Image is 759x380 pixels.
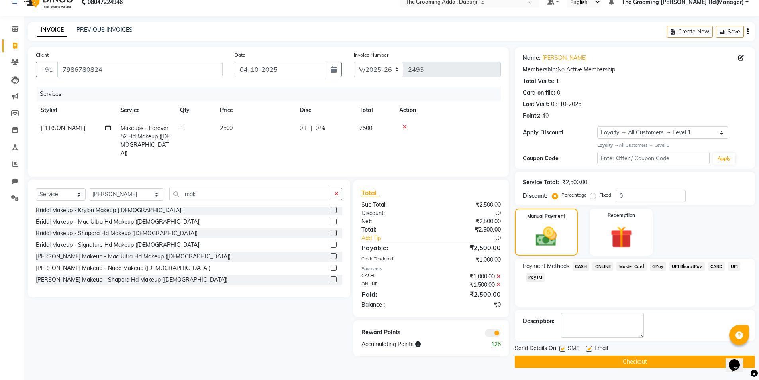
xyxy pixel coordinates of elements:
th: Service [116,101,175,119]
a: PREVIOUS INVOICES [76,26,133,33]
img: _gift.svg [604,224,639,251]
th: Total [355,101,394,119]
div: Bridal Makeup - Krylon Makeup ([DEMOGRAPHIC_DATA]) [36,206,183,215]
label: Client [36,51,49,59]
div: Name: [523,54,541,62]
th: Stylist [36,101,116,119]
span: 2500 [359,124,372,132]
div: Bridal Makeup - Shapora Hd Makeup ([DEMOGRAPHIC_DATA]) [36,229,198,238]
div: Reward Points [355,328,431,337]
span: 0 % [316,124,325,132]
span: CASH [573,262,590,271]
div: Card on file: [523,89,555,97]
div: Membership: [523,65,557,74]
span: UPI BharatPay [669,262,705,271]
span: | [311,124,312,132]
div: [PERSON_NAME] Makeup - Mac Ultra Hd Makeup ([DEMOGRAPHIC_DATA]) [36,252,231,261]
th: Qty [175,101,215,119]
button: Apply [713,153,735,165]
a: [PERSON_NAME] [542,54,587,62]
div: Coupon Code [523,154,598,163]
div: Total Visits: [523,77,554,85]
button: +91 [36,62,58,77]
div: ONLINE [355,281,431,289]
span: PayTM [526,273,545,282]
label: Invoice Number [354,51,388,59]
div: ₹0 [431,209,507,217]
div: Service Total: [523,178,559,187]
img: _cash.svg [529,224,563,249]
div: Sub Total: [355,201,431,209]
div: 1 [556,77,559,85]
span: [PERSON_NAME] [41,124,85,132]
span: Send Details On [515,344,556,354]
div: No Active Membership [523,65,747,74]
span: 0 F [300,124,308,132]
div: ₹2,500.00 [431,201,507,209]
button: Create New [667,26,713,38]
div: Bridal Makeup - Signature Hd Makeup ([DEMOGRAPHIC_DATA]) [36,241,201,249]
span: Email [594,344,608,354]
div: Discount: [355,209,431,217]
div: All Customers → Level 1 [597,142,747,149]
div: Balance : [355,301,431,309]
button: Save [716,26,744,38]
div: Last Visit: [523,100,549,108]
div: [PERSON_NAME] Makeup - Nude Makeup ([DEMOGRAPHIC_DATA]) [36,264,210,272]
a: Add Tip [355,234,443,242]
div: ₹2,500.00 [562,178,587,187]
div: Paid: [355,289,431,299]
button: Checkout [515,356,755,368]
div: Apply Discount [523,128,598,137]
div: Total: [355,226,431,234]
div: Description: [523,317,555,325]
th: Action [394,101,501,119]
span: 1 [180,124,183,132]
div: Net: [355,217,431,226]
label: Redemption [608,212,635,219]
div: ₹2,500.00 [431,243,507,252]
div: 40 [542,112,549,120]
div: Payments [361,266,500,272]
label: Percentage [561,191,587,199]
th: Price [215,101,295,119]
span: Makeups - Forever 52 Hd Makeup ([DEMOGRAPHIC_DATA]) [120,124,170,157]
span: SMS [568,344,580,354]
div: Discount: [523,192,547,200]
div: ₹2,500.00 [431,289,507,299]
span: ONLINE [592,262,613,271]
div: 03-10-2025 [551,100,581,108]
div: CASH [355,272,431,281]
div: ₹1,000.00 [431,272,507,281]
div: [PERSON_NAME] Makeup - Shapora Hd Makeup ([DEMOGRAPHIC_DATA]) [36,276,228,284]
div: 125 [469,340,507,348]
div: Payable: [355,243,431,252]
span: UPI [728,262,740,271]
div: ₹0 [431,301,507,309]
a: INVOICE [37,23,67,37]
span: Payment Methods [523,262,569,270]
strong: Loyalty → [597,142,618,148]
div: Cash Tendered: [355,256,431,264]
div: ₹2,500.00 [431,226,507,234]
input: Search or Scan [169,188,331,200]
div: ₹0 [444,234,507,242]
iframe: chat widget [726,348,751,372]
div: ₹1,500.00 [431,281,507,289]
div: Accumulating Points [355,340,469,348]
span: CARD [708,262,725,271]
div: Points: [523,112,541,120]
span: Master Card [616,262,647,271]
span: Total [361,189,380,197]
div: ₹1,000.00 [431,256,507,264]
div: Bridal Makeup - Mac Ultra Hd Makeup ([DEMOGRAPHIC_DATA]) [36,218,201,226]
span: 2500 [220,124,233,132]
div: Services [37,87,507,101]
div: ₹2,500.00 [431,217,507,226]
label: Manual Payment [527,213,565,220]
label: Date [235,51,245,59]
input: Enter Offer / Coupon Code [597,152,710,164]
span: GPay [650,262,666,271]
label: Fixed [599,191,611,199]
th: Disc [295,101,355,119]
